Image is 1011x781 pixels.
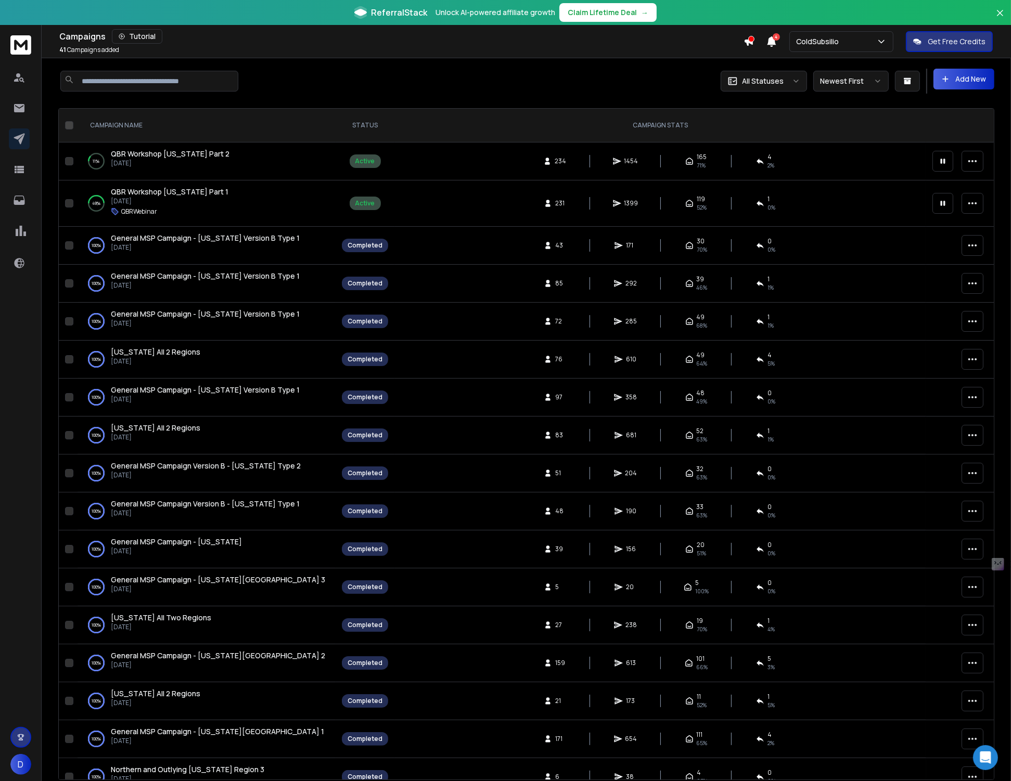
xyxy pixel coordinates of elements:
[348,545,382,553] div: Completed
[767,503,772,511] span: 0
[111,613,211,623] a: [US_STATE] All Two Regions
[121,207,157,216] p: QBRWebinar
[697,321,708,330] span: 68 %
[697,693,701,701] span: 11
[555,735,566,743] span: 171
[767,397,775,406] span: 0 %
[641,7,648,18] span: →
[111,650,325,660] span: General MSP Campaign - [US_STATE][GEOGRAPHIC_DATA] 2
[111,575,325,585] a: General MSP Campaign - [US_STATE][GEOGRAPHIC_DATA] 3
[78,416,336,454] td: 100%[US_STATE] All 2 Regions[DATE]
[626,507,636,515] span: 190
[555,659,566,667] span: 159
[111,461,301,471] a: General MSP Campaign Version B - [US_STATE] Type 2
[697,359,708,368] span: 64 %
[767,237,772,245] span: 0
[111,395,300,403] p: [DATE]
[111,499,300,509] a: General MSP Campaign Version B - [US_STATE] Type 1
[348,659,382,667] div: Completed
[697,541,705,549] span: 20
[697,195,705,203] span: 119
[767,389,772,397] span: 0
[697,549,706,557] span: 51 %
[697,313,705,321] span: 49
[78,682,336,720] td: 100%[US_STATE] All 2 Regions[DATE]
[697,435,708,444] span: 63 %
[696,655,705,663] span: 101
[626,773,636,781] span: 38
[111,309,300,319] a: General MSP Campaign - [US_STATE] Version B Type 1
[348,773,382,781] div: Completed
[348,621,382,629] div: Completed
[111,385,300,395] span: General MSP Campaign - [US_STATE] Version B Type 1
[697,473,708,481] span: 63 %
[78,492,336,530] td: 100%General MSP Campaign Version B - [US_STATE] Type 1[DATE]
[767,511,775,519] span: 0 %
[796,36,843,47] p: ColdSubsilio
[78,568,336,606] td: 100%General MSP Campaign - [US_STATE][GEOGRAPHIC_DATA] 3[DATE]
[92,198,100,209] p: 49 %
[767,739,774,747] span: 2 %
[111,509,300,517] p: [DATE]
[555,279,566,288] span: 85
[767,769,772,777] span: 0
[111,357,200,366] p: [DATE]
[767,161,774,170] span: 2 %
[92,620,101,630] p: 100 %
[348,431,382,439] div: Completed
[626,583,636,591] span: 20
[767,473,775,481] span: 0 %
[111,764,264,775] a: Northern and Outlying [US_STATE] Region 3
[767,359,775,368] span: 5 %
[767,541,772,549] span: 0
[767,435,774,444] span: 1 %
[697,283,708,292] span: 46 %
[436,7,555,18] p: Unlock AI-powered affiliate growth
[555,393,566,401] span: 97
[348,469,382,477] div: Completed
[111,159,229,167] p: [DATE]
[111,187,228,197] a: QBR Workshop [US_STATE] Part 1
[773,33,780,41] span: 4
[348,317,382,326] div: Completed
[555,621,566,629] span: 27
[78,720,336,758] td: 100%General MSP Campaign - [US_STATE][GEOGRAPHIC_DATA] 1[DATE]
[626,241,636,250] span: 171
[78,454,336,492] td: 100%General MSP Campaign Version B - [US_STATE] Type 2[DATE]
[348,355,382,363] div: Completed
[92,278,101,289] p: 100 %
[625,317,637,326] span: 285
[555,317,566,326] span: 72
[348,279,382,288] div: Completed
[92,240,101,251] p: 100 %
[767,693,770,701] span: 1
[10,754,31,775] button: D
[697,161,706,170] span: 71 %
[767,587,775,595] span: 0 %
[111,699,200,707] p: [DATE]
[767,313,770,321] span: 1
[394,109,926,142] th: CAMPAIGN STATS
[111,726,324,737] a: General MSP Campaign - [US_STATE][GEOGRAPHIC_DATA] 1
[59,29,744,44] div: Campaigns
[59,46,119,54] p: Campaigns added
[111,537,242,547] a: General MSP Campaign - [US_STATE]
[697,739,708,747] span: 65 %
[111,764,264,774] span: Northern and Outlying [US_STATE] Region 3
[767,465,772,473] span: 0
[695,587,709,595] span: 100 %
[697,503,704,511] span: 33
[767,245,775,254] span: 0 %
[78,142,336,180] td: 11%QBR Workshop [US_STATE] Part 2[DATE]
[624,157,638,165] span: 1454
[626,545,636,553] span: 156
[111,243,300,252] p: [DATE]
[111,547,242,555] p: [DATE]
[555,697,566,705] span: 21
[767,275,770,283] span: 1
